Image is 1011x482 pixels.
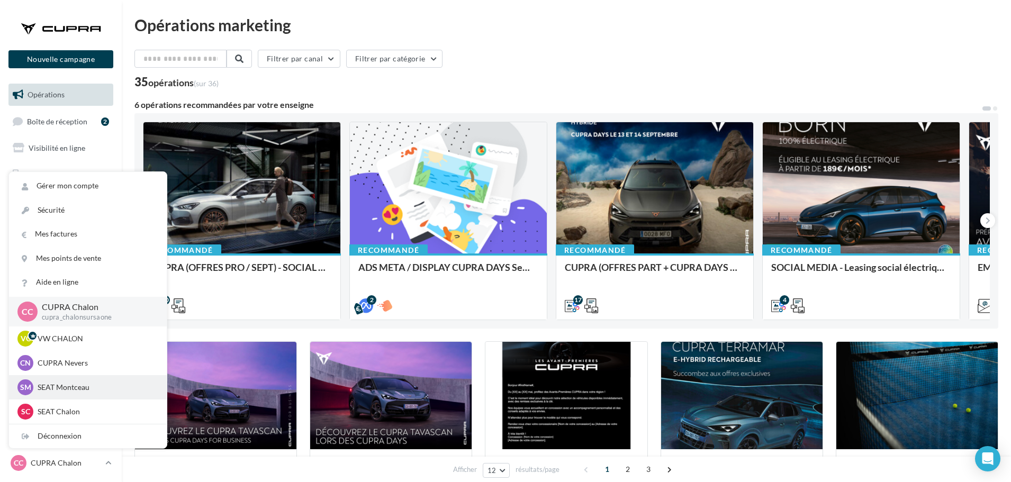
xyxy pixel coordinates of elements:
div: 6 opérations recommandées par votre enseigne [134,101,981,109]
a: PLV et print personnalisable [6,295,115,326]
a: Sécurité [9,198,167,222]
p: cupra_chalonsursaone [42,313,150,322]
a: Gérer mon compte [9,174,167,198]
a: Calendrier [6,269,115,291]
button: Nouvelle campagne [8,50,113,68]
a: Campagnes DataOnDemand [6,330,115,361]
div: Opérations marketing [134,17,998,33]
a: Opérations [6,84,115,106]
p: SEAT Chalon [38,406,154,417]
button: 12 [483,463,510,478]
div: 17 [573,295,583,305]
button: Filtrer par catégorie [346,50,443,68]
p: CUPRA Nevers [38,358,154,368]
div: 2 [367,295,376,305]
div: Recommandé [143,244,221,256]
span: Afficher [453,465,477,475]
p: CUPRA Chalon [31,458,101,468]
a: Mes points de vente [9,247,167,270]
div: opérations [148,78,219,87]
div: 2 [101,117,109,126]
div: SOCIAL MEDIA - Leasing social électrique - CUPRA Born [771,262,951,283]
span: CN [20,358,31,368]
div: 35 [134,76,219,88]
span: VC [21,333,31,344]
a: Campagnes [6,190,115,212]
a: Aide en ligne [9,270,167,294]
span: Boîte de réception [27,116,87,125]
span: Opérations [28,90,65,99]
p: CUPRA Chalon [42,301,150,313]
a: Visibilité en ligne [6,137,115,159]
div: 4 [780,295,789,305]
a: SMS unitaire [6,163,115,186]
span: SM [20,382,31,393]
a: Contacts [6,216,115,238]
div: Recommandé [556,244,634,256]
div: CUPRA (OFFRES PRO / SEPT) - SOCIAL MEDIA [152,262,332,283]
div: CUPRA (OFFRES PART + CUPRA DAYS / SEPT) - SOCIAL MEDIA [565,262,745,283]
a: Mes factures [9,222,167,246]
button: Filtrer par canal [258,50,340,68]
span: 12 [488,466,497,475]
span: résultats/page [516,465,559,475]
span: 3 [640,461,657,478]
span: Visibilité en ligne [29,143,85,152]
span: 1 [599,461,616,478]
div: Recommandé [349,244,428,256]
span: CC [14,458,23,468]
span: CC [22,305,33,317]
a: Boîte de réception2 [6,110,115,133]
div: Open Intercom Messenger [975,446,1000,471]
span: (sur 36) [194,79,219,88]
div: Recommandé [762,244,841,256]
div: ADS META / DISPLAY CUPRA DAYS Septembre 2025 [358,262,538,283]
span: SMS unitaire [26,170,68,179]
div: Déconnexion [9,424,167,448]
p: SEAT Montceau [38,382,154,393]
p: VW CHALON [38,333,154,344]
a: CC CUPRA Chalon [8,453,113,473]
span: 2 [619,461,636,478]
a: Médiathèque [6,242,115,265]
span: SC [21,406,30,417]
